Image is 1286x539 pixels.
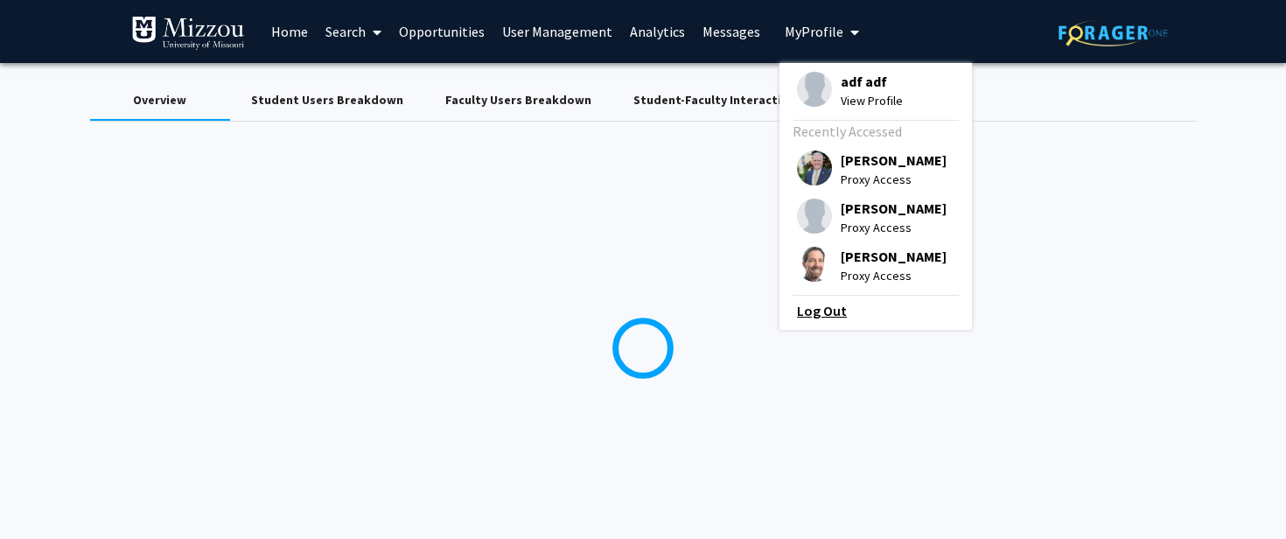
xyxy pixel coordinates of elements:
[841,218,947,237] span: Proxy Access
[633,91,802,109] div: Student-Faculty Interactions
[390,1,493,62] a: Opportunities
[797,72,903,110] div: Profile Pictureadf adfView Profile
[797,247,947,285] div: Profile Picture[PERSON_NAME]Proxy Access
[841,199,947,218] span: [PERSON_NAME]
[133,91,186,109] div: Overview
[262,1,317,62] a: Home
[793,121,954,142] div: Recently Accessed
[797,247,832,282] img: Profile Picture
[785,23,843,40] span: My Profile
[797,150,832,185] img: Profile Picture
[13,460,74,526] iframe: Chat
[841,266,947,285] span: Proxy Access
[797,199,947,237] div: Profile Picture[PERSON_NAME]Proxy Access
[797,72,832,107] img: Profile Picture
[131,16,245,51] img: University of Missouri Logo
[797,300,954,321] a: Log Out
[317,1,390,62] a: Search
[797,199,832,234] img: Profile Picture
[1059,19,1168,46] img: ForagerOne Logo
[445,91,591,109] div: Faculty Users Breakdown
[621,1,694,62] a: Analytics
[694,1,769,62] a: Messages
[493,1,621,62] a: User Management
[797,150,947,189] div: Profile Picture[PERSON_NAME]Proxy Access
[841,150,947,170] span: [PERSON_NAME]
[841,170,947,189] span: Proxy Access
[841,247,947,266] span: [PERSON_NAME]
[841,72,903,91] span: adf adf
[251,91,403,109] div: Student Users Breakdown
[841,91,903,110] span: View Profile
